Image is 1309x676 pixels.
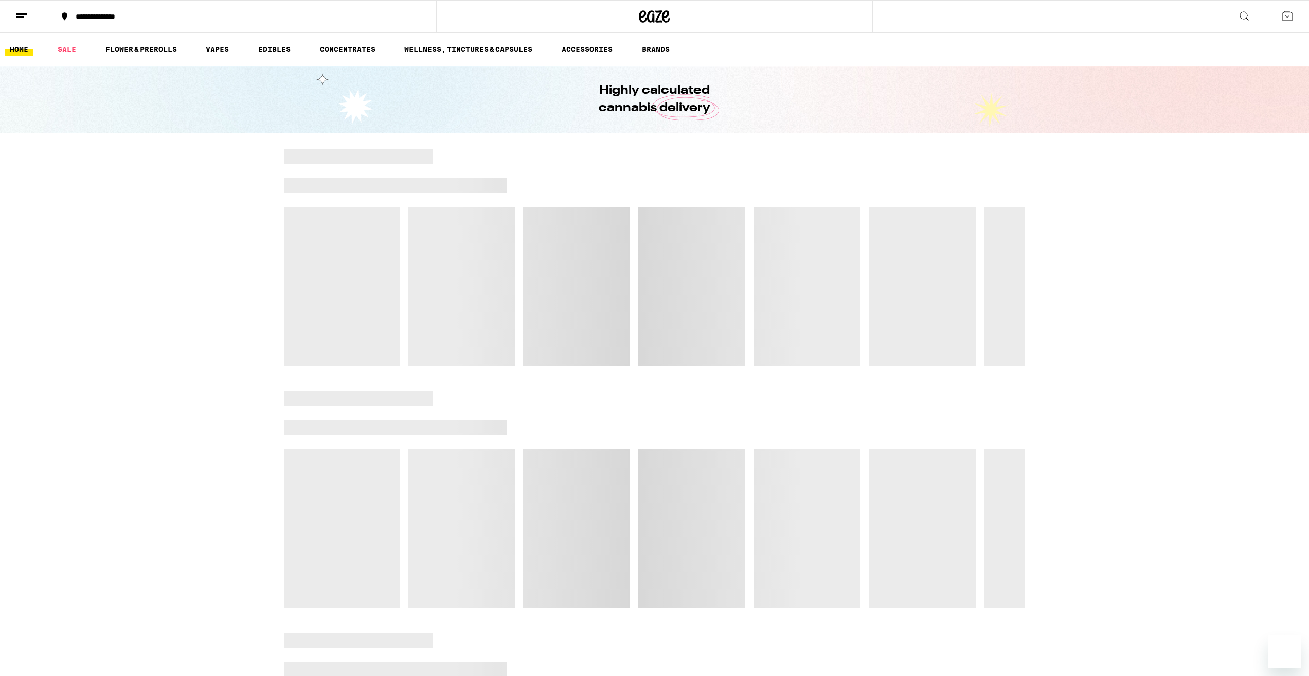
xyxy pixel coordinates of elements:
[100,43,182,56] a: FLOWER & PREROLLS
[52,43,81,56] a: SALE
[253,43,296,56] a: EDIBLES
[5,43,33,56] a: HOME
[570,82,740,117] h1: Highly calculated cannabis delivery
[399,43,537,56] a: WELLNESS, TINCTURES & CAPSULES
[315,43,381,56] a: CONCENTRATES
[557,43,618,56] a: ACCESSORIES
[1268,635,1301,668] iframe: Button to launch messaging window
[201,43,234,56] a: VAPES
[637,43,675,56] a: BRANDS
